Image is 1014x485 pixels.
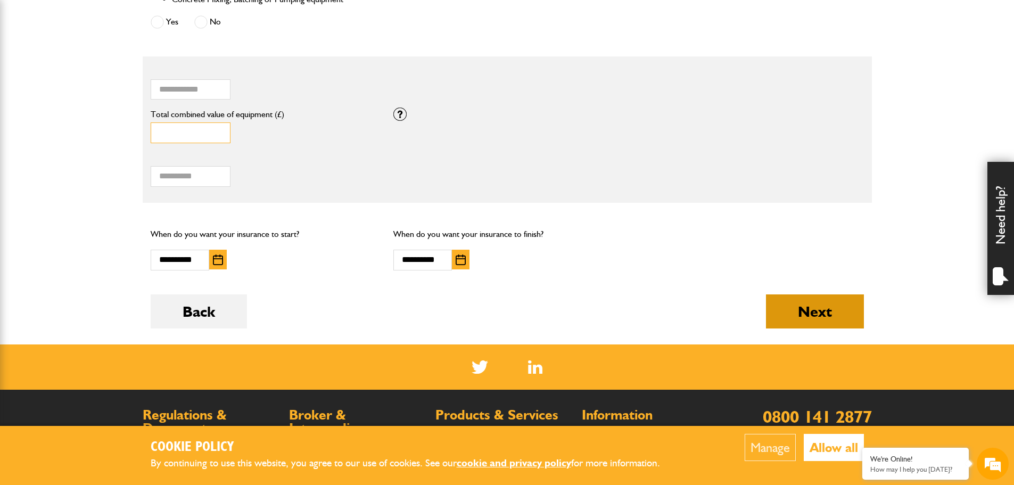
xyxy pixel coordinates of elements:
[151,110,378,119] label: Total combined value of equipment (£)
[55,60,179,73] div: Chat with us now
[456,254,466,265] img: Choose date
[143,408,278,435] h2: Regulations & Documents
[14,193,194,319] textarea: Type your message and hit 'Enter'
[14,161,194,185] input: Enter your phone number
[393,227,621,241] p: When do you want your insurance to finish?
[175,5,200,31] div: Minimize live chat window
[457,457,571,469] a: cookie and privacy policy
[472,360,488,374] img: Twitter
[763,406,872,427] a: 0800 141 2877
[151,455,678,472] p: By continuing to use this website, you agree to our use of cookies. See our for more information.
[804,434,864,461] button: Allow all
[151,439,678,456] h2: Cookie Policy
[145,328,193,342] em: Start Chat
[213,254,223,265] img: Choose date
[14,130,194,153] input: Enter your email address
[14,98,194,122] input: Enter your last name
[528,360,542,374] img: Linked In
[151,15,178,29] label: Yes
[194,15,221,29] label: No
[289,408,425,435] h2: Broker & Intermediary
[18,59,45,74] img: d_20077148190_company_1631870298795_20077148190
[528,360,542,374] a: LinkedIn
[745,434,796,461] button: Manage
[582,408,718,422] h2: Information
[151,294,247,328] button: Back
[435,408,571,422] h2: Products & Services
[987,162,1014,295] div: Need help?
[766,294,864,328] button: Next
[870,455,961,464] div: We're Online!
[151,227,378,241] p: When do you want your insurance to start?
[870,465,961,473] p: How may I help you today?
